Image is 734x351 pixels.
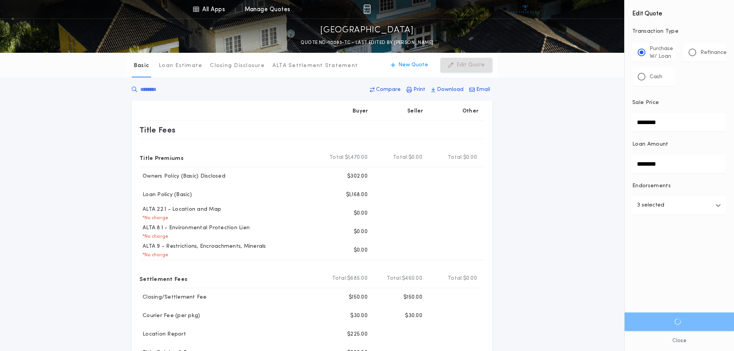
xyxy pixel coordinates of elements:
p: Edit Quote [457,61,485,69]
img: img [363,5,371,14]
p: $150.00 [349,294,368,301]
button: 3 selected [632,196,726,215]
p: $0.00 [354,228,368,236]
p: $30.00 [350,312,368,320]
p: QUOTE ND-10093-TC - LAST EDITED BY [PERSON_NAME] [301,39,433,47]
p: Endorsements [632,182,726,190]
p: Basic [134,62,149,70]
button: Download [429,83,466,97]
span: $0.00 [463,154,477,161]
p: $0.00 [354,247,368,254]
p: Loan Policy (Basic) [139,191,192,199]
button: Email [467,83,492,97]
p: $0.00 [354,210,368,217]
p: Other [462,107,479,115]
img: vs-icon [511,5,540,13]
p: Location Report [139,331,186,338]
p: ALTA 9 - Restrictions, Encroachments, Minerals [139,243,266,250]
p: Print [413,86,425,94]
button: Close [625,331,734,351]
input: Loan Amount [632,155,726,173]
p: Title Premiums [139,151,183,164]
p: Closing Disclosure [210,62,265,70]
p: Courier Fee (per pkg) [139,312,200,320]
input: Sale Price [632,113,726,131]
p: Sale Price [632,99,659,107]
p: Loan Amount [632,141,668,148]
p: Transaction Type [632,28,726,35]
p: Download [437,86,464,94]
p: $150.00 [403,294,422,301]
p: New Quote [398,61,428,69]
p: $30.00 [405,312,422,320]
b: Total: [393,154,408,161]
p: ALTA Settlement Statement [272,62,358,70]
p: [GEOGRAPHIC_DATA] [320,24,414,37]
p: ALTA 22.1 - Location and Map [139,206,221,213]
span: $460.00 [402,275,422,282]
p: * No charge [139,233,168,240]
p: * No charge [139,252,168,258]
p: 3 selected [637,201,664,210]
span: $0.00 [408,154,422,161]
h4: Edit Quote [632,5,726,18]
button: Print [404,83,428,97]
p: Closing/Settlement Fee [139,294,207,301]
span: $0.00 [463,275,477,282]
p: Buyer [353,107,368,115]
p: Title Fees [139,124,176,136]
p: Owners Policy (Basic) Disclosed [139,173,225,180]
button: New Quote [383,58,436,72]
b: Total: [387,275,402,282]
p: $302.00 [347,173,368,180]
span: $1,470.00 [345,154,368,161]
p: Loan Estimate [159,62,202,70]
b: Total: [332,275,348,282]
p: * No charge [139,215,168,221]
p: $225.00 [347,331,368,338]
b: Total: [448,275,463,282]
p: Email [476,86,490,94]
p: Seller [407,107,423,115]
b: Total: [329,154,345,161]
p: Refinance [700,49,727,57]
p: Compare [376,86,401,94]
span: $685.00 [347,275,368,282]
p: ALTA 8.1 - Environmental Protection Lien [139,224,250,232]
p: $1,168.00 [346,191,368,199]
button: Edit Quote [440,58,492,72]
button: Compare [368,83,403,97]
p: Settlement Fees [139,272,187,285]
b: Total: [448,154,463,161]
p: Purchase W/ Loan [650,45,673,60]
p: Cash [650,73,662,81]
